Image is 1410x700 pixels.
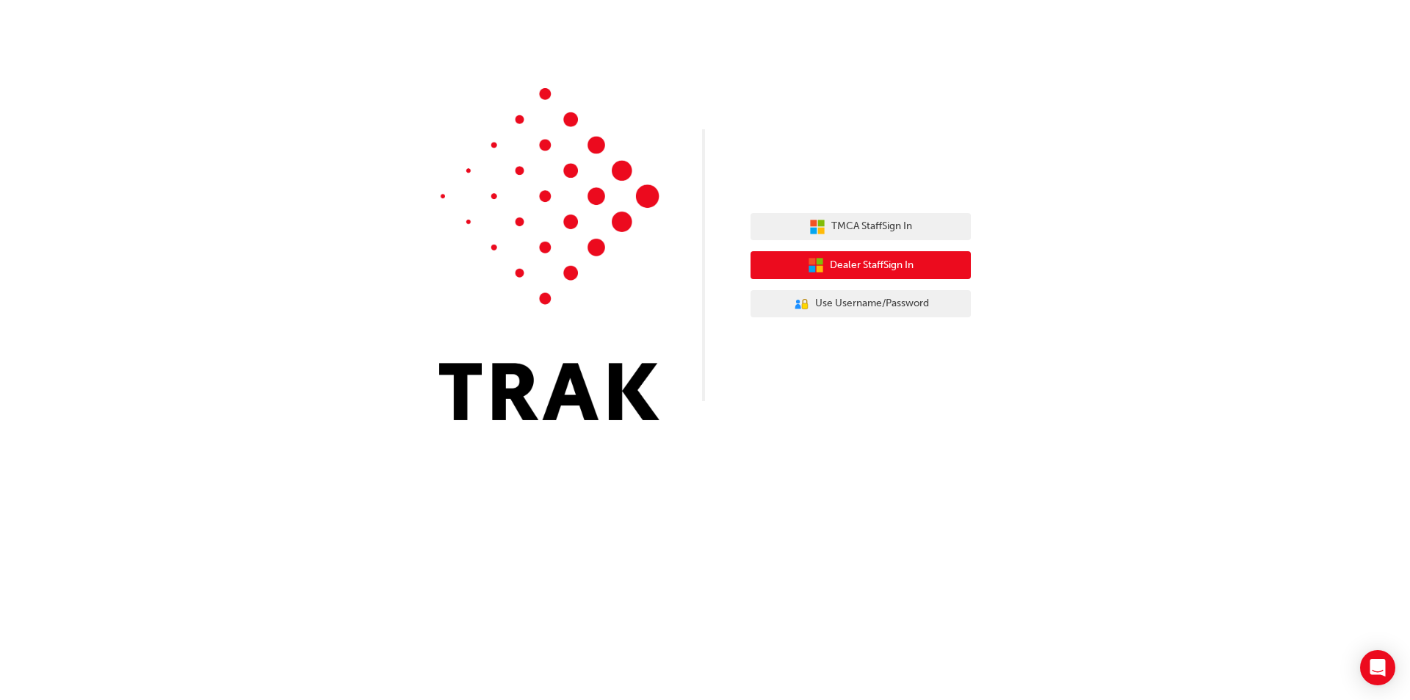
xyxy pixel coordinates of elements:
[751,290,971,318] button: Use Username/Password
[831,218,912,235] span: TMCA Staff Sign In
[751,213,971,241] button: TMCA StaffSign In
[830,257,914,274] span: Dealer Staff Sign In
[751,251,971,279] button: Dealer StaffSign In
[439,88,659,420] img: Trak
[1360,650,1395,685] div: Open Intercom Messenger
[815,295,929,312] span: Use Username/Password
